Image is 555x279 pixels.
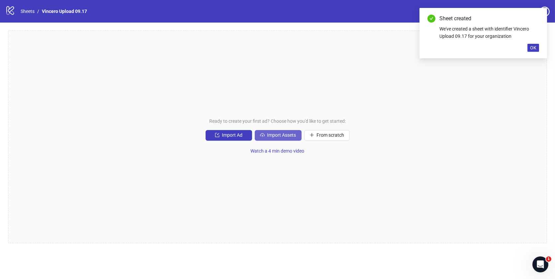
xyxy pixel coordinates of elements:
[546,256,551,262] span: 1
[530,45,536,50] span: OK
[222,132,243,138] span: Import Ad
[304,130,350,141] button: From scratch
[527,44,539,52] button: OK
[251,148,305,154] span: Watch a 4 min demo video
[310,133,314,137] span: plus
[245,146,310,157] button: Watch a 4 min demo video
[532,256,548,272] iframe: Intercom live chat
[439,15,539,23] div: Sheet created
[502,7,537,17] a: Settings
[439,25,539,40] div: We've created a sheet with identifier Vincero Upload 09.17 for your organization
[209,117,346,125] span: Ready to create your first ad? Choose how you'd like to get started:
[267,132,296,138] span: Import Assets
[215,133,220,137] span: import
[255,130,302,141] button: Import Assets
[532,15,539,22] a: Close
[260,133,265,137] span: cloud-upload
[427,15,435,23] span: check-circle
[206,130,252,141] button: Import Ad
[37,8,39,15] li: /
[317,132,344,138] span: From scratch
[540,7,550,17] span: question-circle
[19,8,36,15] a: Sheets
[41,8,88,15] a: Vincero Upload 09.17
